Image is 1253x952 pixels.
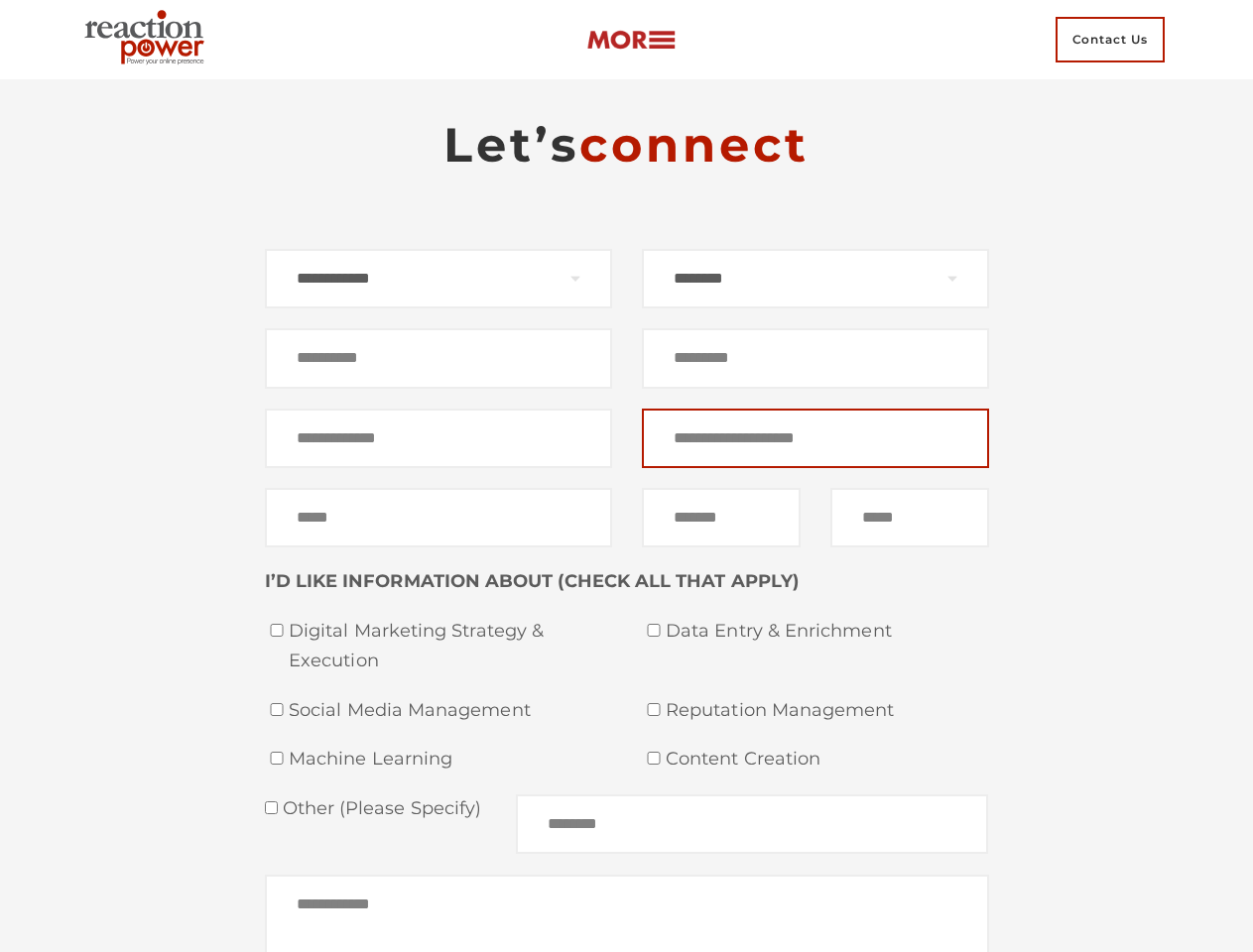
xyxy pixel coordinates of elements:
[278,797,482,819] span: Other (please specify)
[586,29,676,52] img: more-btn.png
[666,617,989,647] span: Data Entry & Enrichment
[76,4,220,75] img: Executive Branding | Personal Branding Agency
[265,115,989,175] h2: Let’s
[265,570,800,592] strong: I’D LIKE INFORMATION ABOUT (CHECK ALL THAT APPLY)
[1056,17,1165,62] span: Contact Us
[289,617,612,675] span: Digital Marketing Strategy & Execution
[666,745,989,774] span: Content Creation
[666,696,989,726] span: Reputation Management
[289,696,612,726] span: Social Media Management
[289,745,612,774] span: Machine Learning
[579,116,810,174] span: connect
